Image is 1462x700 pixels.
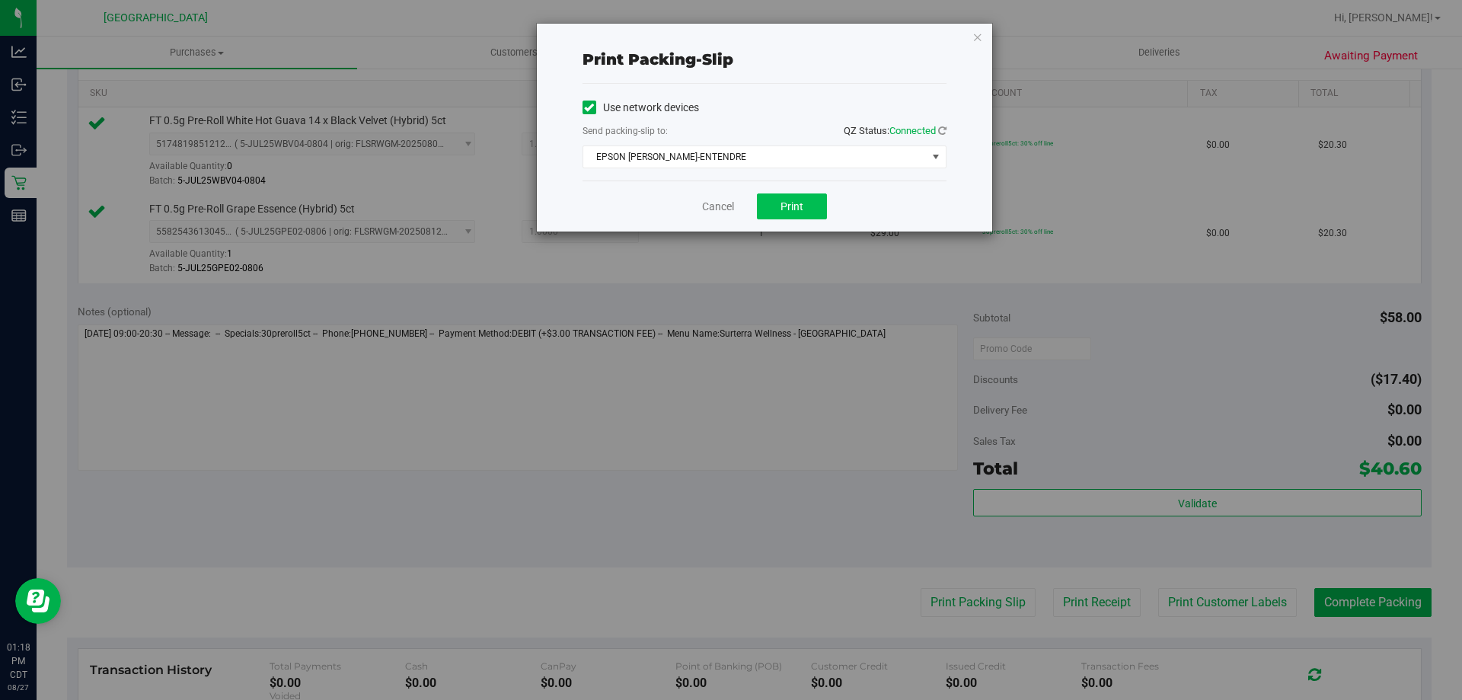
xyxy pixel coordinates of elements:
span: Connected [889,125,936,136]
span: Print packing-slip [583,50,733,69]
button: Print [757,193,827,219]
iframe: Resource center [15,578,61,624]
a: Cancel [702,199,734,215]
span: QZ Status: [844,125,946,136]
span: select [926,146,945,168]
span: Print [780,200,803,213]
span: EPSON [PERSON_NAME]-ENTENDRE [583,146,927,168]
label: Send packing-slip to: [583,124,668,138]
label: Use network devices [583,100,699,116]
